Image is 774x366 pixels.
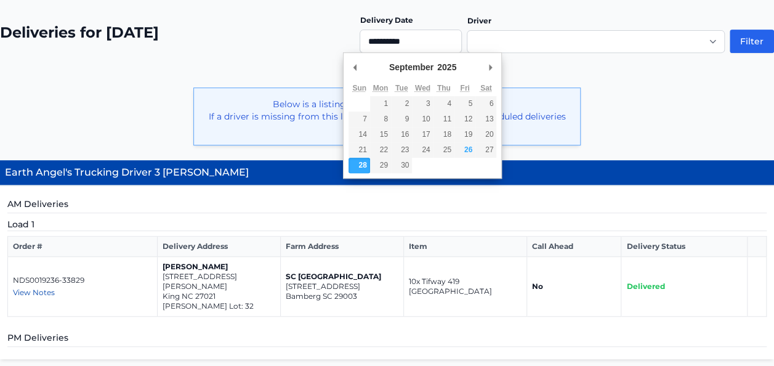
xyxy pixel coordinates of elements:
[454,142,475,158] button: 26
[454,112,475,127] button: 12
[387,58,435,76] div: September
[7,198,767,213] h5: AM Deliveries
[480,84,492,92] abbr: Saturday
[370,112,391,127] button: 8
[391,112,412,127] button: 9
[395,84,408,92] abbr: Tuesday
[415,84,430,92] abbr: Wednesday
[360,15,413,25] label: Delivery Date
[352,84,366,92] abbr: Sunday
[286,272,398,282] p: SC [GEOGRAPHIC_DATA]
[391,158,412,173] button: 30
[286,282,398,291] p: [STREET_ADDRESS]
[621,237,748,257] th: Delivery Status
[360,30,462,53] input: Use the arrow keys to pick a date
[370,158,391,173] button: 29
[391,96,412,112] button: 2
[286,291,398,301] p: Bamberg SC 29003
[163,262,275,272] p: [PERSON_NAME]
[391,142,412,158] button: 23
[163,301,275,311] p: [PERSON_NAME] Lot: 32
[13,288,55,297] span: View Notes
[435,58,458,76] div: 2025
[370,127,391,142] button: 15
[412,127,433,142] button: 17
[163,291,275,301] p: King NC 27021
[13,275,152,285] p: NDS0019236-33829
[626,282,664,291] span: Delivered
[412,142,433,158] button: 24
[730,30,774,53] button: Filter
[7,331,767,347] h5: PM Deliveries
[412,112,433,127] button: 10
[349,127,369,142] button: 14
[349,158,369,173] button: 28
[163,272,275,291] p: [STREET_ADDRESS][PERSON_NAME]
[403,257,526,317] td: 10x Tifway 419 [GEOGRAPHIC_DATA]
[475,112,496,127] button: 13
[373,84,389,92] abbr: Monday
[433,142,454,158] button: 25
[526,237,621,257] th: Call Ahead
[403,237,526,257] th: Item
[280,237,403,257] th: Farm Address
[475,142,496,158] button: 27
[467,16,491,25] label: Driver
[370,96,391,112] button: 1
[454,127,475,142] button: 19
[475,127,496,142] button: 20
[349,58,361,76] button: Previous Month
[349,112,369,127] button: 7
[460,84,469,92] abbr: Friday
[433,96,454,112] button: 4
[157,237,280,257] th: Delivery Address
[204,98,570,135] p: Below is a listing of drivers with deliveries for [DATE]. If a driver is missing from this list -...
[433,127,454,142] button: 18
[433,112,454,127] button: 11
[532,282,543,291] strong: No
[475,96,496,112] button: 6
[437,84,451,92] abbr: Thursday
[349,142,369,158] button: 21
[391,127,412,142] button: 16
[370,142,391,158] button: 22
[7,218,767,231] h5: Load 1
[484,58,496,76] button: Next Month
[8,237,158,257] th: Order #
[454,96,475,112] button: 5
[412,96,433,112] button: 3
